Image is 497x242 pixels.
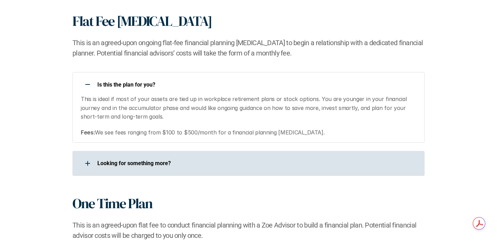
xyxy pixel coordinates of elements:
[97,160,416,167] p: Looking for something more?​
[81,128,416,137] p: We see fees ranging from $100 to $500/month for a financial planning [MEDICAL_DATA].
[72,38,425,58] h2: This is an agreed-upon ongoing flat-fee financial planning [MEDICAL_DATA] to begin a relationship...
[72,195,152,212] h1: One Time Plan
[97,81,416,88] p: Is this the plan for you?​
[72,13,212,29] h1: Flat Fee [MEDICAL_DATA]
[81,129,95,136] strong: Fees:
[81,95,416,121] p: This is ideal if most of your assets are tied up in workplace retirement plans or stock options. ...
[72,220,425,241] h2: This is an agreed-upon flat fee to conduct financial planning with a Zoe Advisor to build a finan...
